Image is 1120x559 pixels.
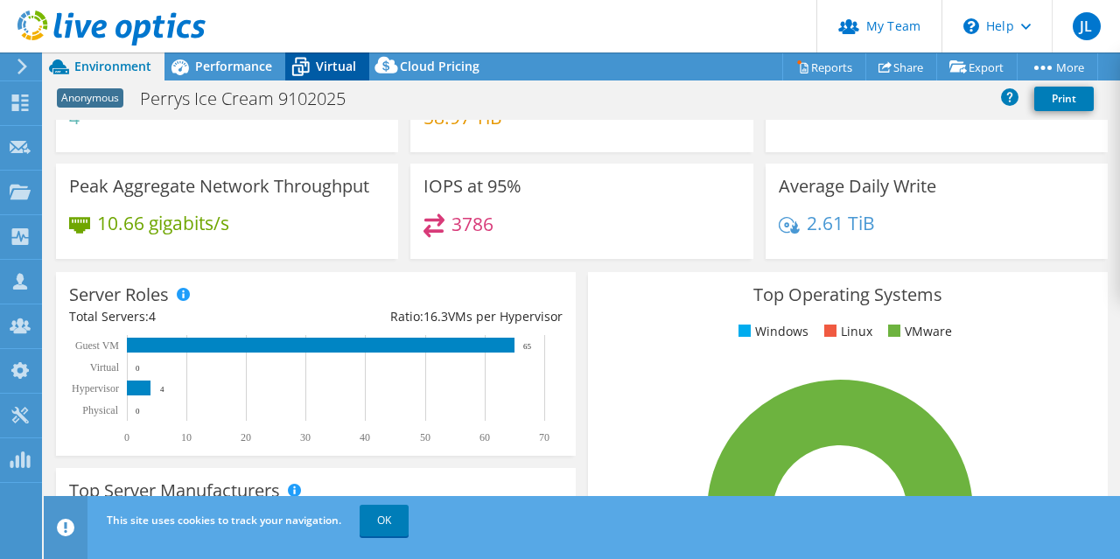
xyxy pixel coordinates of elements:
[316,307,563,326] div: Ratio: VMs per Hypervisor
[149,308,156,325] span: 4
[865,53,937,80] a: Share
[82,404,118,416] text: Physical
[75,339,119,352] text: Guest VM
[97,213,229,233] h4: 10.66 gigabits/s
[181,431,192,444] text: 10
[124,431,129,444] text: 0
[69,177,369,196] h3: Peak Aggregate Network Throughput
[74,58,151,74] span: Environment
[69,108,140,127] h4: 4
[539,431,549,444] text: 70
[451,214,493,234] h4: 3786
[132,89,373,108] h1: Perrys Ice Cream 9102025
[57,88,123,108] span: Anonymous
[1017,53,1098,80] a: More
[423,108,502,127] h4: 58.97 TiB
[884,322,952,341] li: VMware
[779,177,936,196] h3: Average Daily Write
[316,58,356,74] span: Virtual
[523,342,532,351] text: 65
[107,513,341,528] span: This site uses cookies to track your navigation.
[807,213,875,233] h4: 2.61 TiB
[69,285,169,304] h3: Server Roles
[601,285,1095,304] h3: Top Operating Systems
[360,431,370,444] text: 40
[782,53,866,80] a: Reports
[963,18,979,34] svg: \n
[360,505,409,536] a: OK
[241,431,251,444] text: 20
[400,58,479,74] span: Cloud Pricing
[1073,12,1101,40] span: JL
[69,481,280,500] h3: Top Server Manufacturers
[423,177,521,196] h3: IOPS at 95%
[420,431,430,444] text: 50
[936,53,1018,80] a: Export
[160,385,164,394] text: 4
[734,322,808,341] li: Windows
[195,58,272,74] span: Performance
[820,322,872,341] li: Linux
[72,382,119,395] text: Hypervisor
[90,361,120,374] text: Virtual
[136,407,140,416] text: 0
[69,307,316,326] div: Total Servers:
[300,431,311,444] text: 30
[136,364,140,373] text: 0
[1034,87,1094,111] a: Print
[479,431,490,444] text: 60
[423,308,448,325] span: 16.3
